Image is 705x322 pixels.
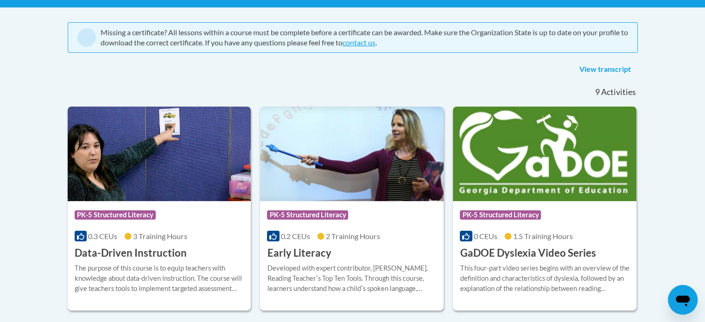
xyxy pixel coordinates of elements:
[267,263,437,294] div: Developed with expert contributor, [PERSON_NAME], Reading Teacherʹs Top Ten Tools. Through this c...
[267,210,348,220] span: PK-5 Structured Literacy
[343,38,375,47] a: contact us
[88,232,117,240] span: 0.3 CEUs
[260,107,444,201] img: Course Logo
[453,107,636,201] img: Course Logo
[326,232,380,240] span: 2 Training Hours
[133,232,187,240] span: 3 Training Hours
[513,232,573,240] span: 1.5 Training Hours
[572,62,638,77] a: View transcript
[75,210,156,220] span: PK-5 Structured Literacy
[68,107,251,201] img: Course Logo
[460,263,629,294] div: This four-part video series begins with an overview of the definition and characteristics of dysl...
[668,285,698,315] iframe: Button to launch messaging window
[460,210,541,220] span: PK-5 Structured Literacy
[267,246,331,260] h3: Early Literacy
[460,246,596,260] h3: GaDOE Dyslexia Video Series
[601,87,636,97] span: Activities
[101,27,628,48] div: Missing a certificate? All lessons within a course must be complete before a certificate can be a...
[281,232,310,240] span: 0.2 CEUs
[595,87,599,97] span: 9
[453,107,636,310] a: Course LogoPK-5 Structured Literacy0 CEUs1.5 Training Hours GaDOE Dyslexia Video SeriesThis four-...
[75,246,187,260] h3: Data-Driven Instruction
[68,107,251,310] a: Course LogoPK-5 Structured Literacy0.3 CEUs3 Training Hours Data-Driven InstructionThe purpose of...
[474,232,497,240] span: 0 CEUs
[260,107,444,310] a: Course LogoPK-5 Structured Literacy0.2 CEUs2 Training Hours Early LiteracyDeveloped with expert c...
[75,263,244,294] div: The purpose of this course is to equip teachers with knowledge about data-driven instruction. The...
